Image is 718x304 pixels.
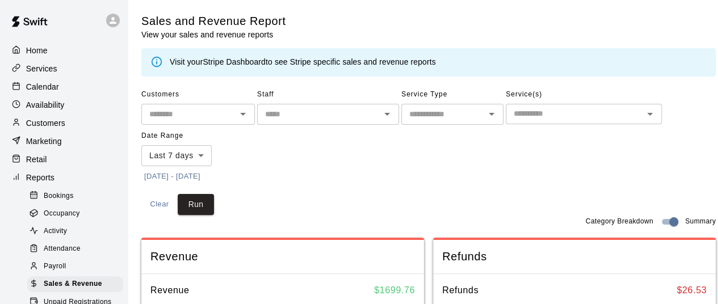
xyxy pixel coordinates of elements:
[26,154,47,165] p: Retail
[27,241,123,257] div: Attendance
[379,106,395,122] button: Open
[170,56,436,69] div: Visit your to see Stripe specific sales and revenue reports
[586,216,653,227] span: Category Breakdown
[27,206,123,222] div: Occupancy
[506,86,662,104] span: Service(s)
[44,226,67,237] span: Activity
[442,249,707,264] span: Refunds
[27,205,128,222] a: Occupancy
[141,86,255,104] span: Customers
[44,191,74,202] span: Bookings
[27,187,128,205] a: Bookings
[26,117,65,129] p: Customers
[44,208,80,219] span: Occupancy
[27,259,123,275] div: Payroll
[9,115,119,132] a: Customers
[9,151,119,168] a: Retail
[27,223,128,240] a: Activity
[141,127,241,145] span: Date Range
[677,283,707,298] h6: $ 26.53
[442,283,478,298] h6: Refunds
[141,145,212,166] div: Last 7 days
[141,14,286,29] h5: Sales and Revenue Report
[27,276,128,293] a: Sales & Revenue
[9,96,119,113] a: Availability
[26,172,54,183] p: Reports
[26,45,48,56] p: Home
[27,258,128,276] a: Payroll
[401,86,503,104] span: Service Type
[27,276,123,292] div: Sales & Revenue
[178,194,214,215] button: Run
[484,106,499,122] button: Open
[9,60,119,77] a: Services
[257,86,399,104] span: Staff
[141,168,203,185] button: [DATE] - [DATE]
[642,106,658,122] button: Open
[150,249,415,264] span: Revenue
[26,99,65,111] p: Availability
[26,136,62,147] p: Marketing
[26,81,59,92] p: Calendar
[150,283,190,298] h6: Revenue
[9,169,119,186] a: Reports
[235,106,251,122] button: Open
[9,133,119,150] a: Marketing
[141,194,178,215] button: Clear
[27,223,123,239] div: Activity
[27,240,128,258] a: Attendance
[374,283,415,298] h6: $ 1699.76
[685,216,716,227] span: Summary
[27,188,123,204] div: Bookings
[9,78,119,95] a: Calendar
[44,278,102,290] span: Sales & Revenue
[26,63,57,74] p: Services
[9,42,119,59] a: Home
[203,57,266,66] a: Stripe Dashboard
[44,243,81,255] span: Attendance
[44,261,66,272] span: Payroll
[141,29,286,40] p: View your sales and revenue reports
